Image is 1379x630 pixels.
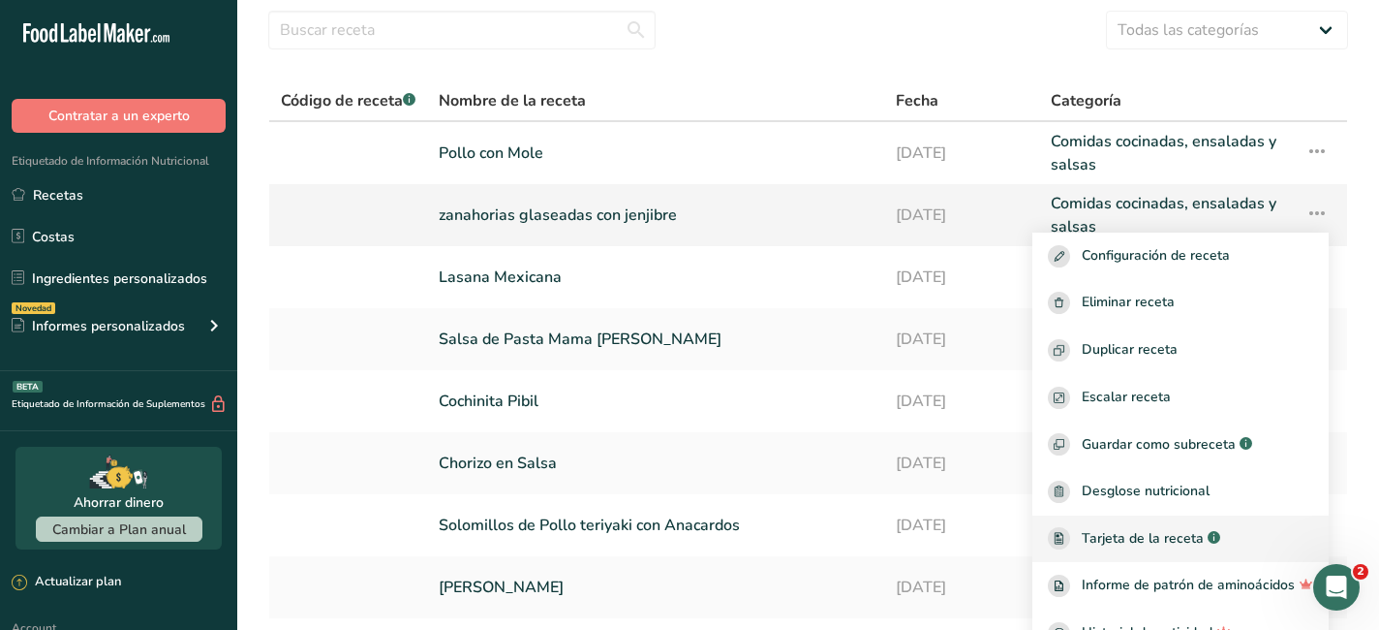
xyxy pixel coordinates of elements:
span: Fecha [896,89,938,112]
span: Tarjeta de la receta [1082,528,1204,549]
button: Escalar receta [1032,374,1329,422]
a: [DATE] [896,192,1027,238]
span: Escalar receta [1082,387,1171,409]
a: Lasana Mexicana [439,254,873,300]
a: Comidas cocinadas, ensaladas y salsas [1051,192,1282,238]
span: Desglose nutricional [1082,481,1210,503]
a: [DATE] [896,254,1027,300]
a: Salsa de Pasta Mama [PERSON_NAME] [439,316,873,362]
button: Cambiar a Plan anual [36,517,202,542]
a: [DATE] [896,130,1027,176]
div: Novedad [12,302,55,314]
span: Código de receta [281,90,415,111]
button: Contratar a un experto [12,99,226,133]
a: [DATE] [896,440,1027,487]
span: Categoría [1051,89,1121,112]
a: [DATE] [896,502,1027,549]
a: Comidas cocinadas, ensaladas y salsas [1051,130,1282,176]
button: Eliminar receta [1032,280,1329,328]
a: Informe de patrón de aminoácidos [1032,562,1329,610]
span: Informe de patrón de aminoácidos [1082,575,1295,597]
input: Buscar receta [268,11,656,49]
a: Desglose nutricional [1032,468,1329,516]
a: Cochinita Pibil [439,378,873,425]
span: Nombre de la receta [439,89,586,112]
span: Eliminar receta [1082,292,1175,314]
a: [PERSON_NAME] [439,564,873,611]
a: [DATE] [896,564,1027,611]
span: Guardar como subreceta [1082,434,1236,455]
a: zanahorias glaseadas con jenjibre [439,192,873,238]
iframe: Intercom live chat [1313,564,1360,611]
button: Configuración de receta [1032,233,1329,280]
a: Chorizo en Salsa [439,440,873,487]
span: 2 [1353,564,1368,580]
a: Solomillos de Pollo teriyaki con Anacardos [439,502,873,549]
a: Pollo con Mole [439,130,873,176]
div: Actualizar plan [12,573,121,592]
div: Ahorrar dinero [74,492,164,513]
a: Tarjeta de la receta [1032,516,1329,563]
span: Cambiar a Plan anual [52,520,186,539]
button: Guardar como subreceta [1032,421,1329,468]
button: Duplicar receta [1032,327,1329,374]
span: Configuración de receta [1082,245,1230,268]
div: Informes personalizados [12,316,185,336]
a: [DATE] [896,378,1027,425]
a: [DATE] [896,316,1027,362]
div: BETA [13,381,43,393]
span: Duplicar receta [1082,339,1178,362]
